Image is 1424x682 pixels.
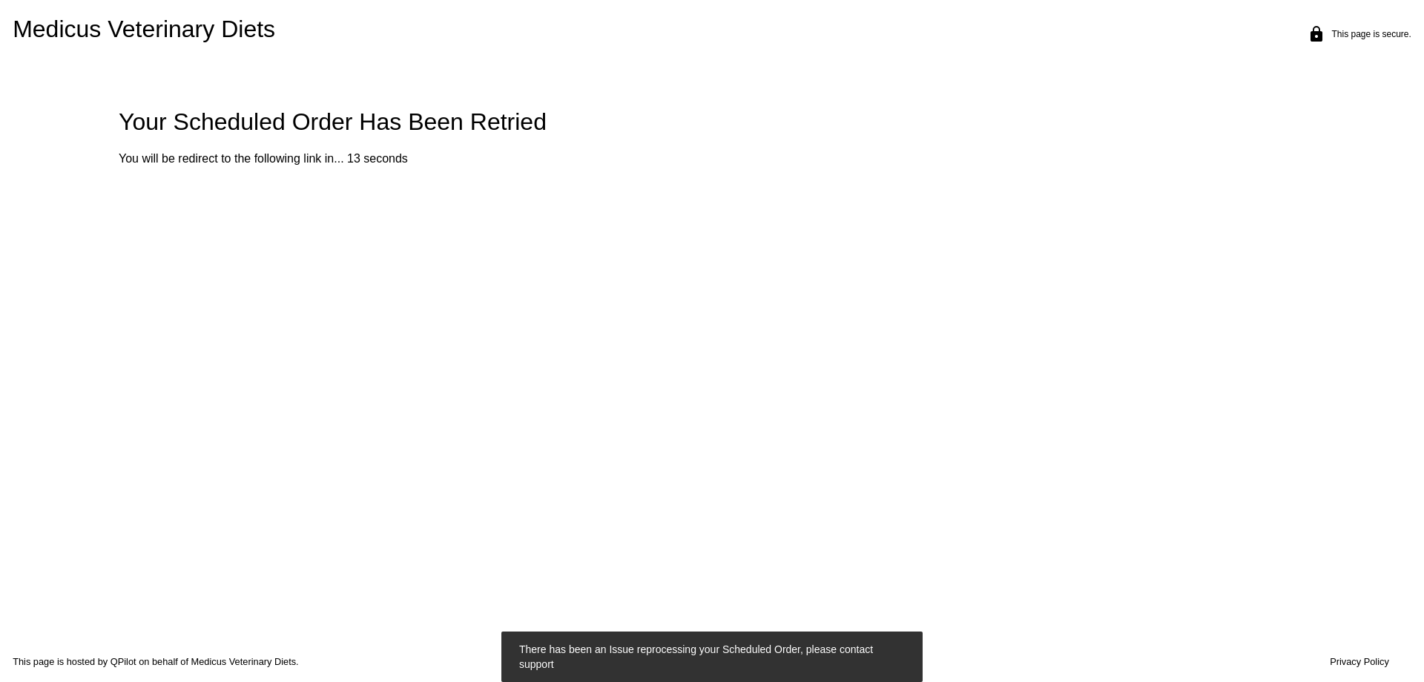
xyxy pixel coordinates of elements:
h1: Medicus Veterinary Diets [13,16,699,53]
a: Privacy Policy [1330,656,1389,667]
p: This page is hosted by QPilot on behalf of Medicus Veterinary Diets. [13,656,677,667]
p: You will be redirect to the following link in... 13 seconds [119,152,1424,165]
mat-icon: lock [1308,25,1325,43]
h1: Your Scheduled Order Has Been Retried [119,108,1424,136]
simple-snack-bar: There has been an Issue reprocessing your Scheduled Order, please contact support [519,642,905,672]
p: This page is secure. [1331,29,1411,39]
